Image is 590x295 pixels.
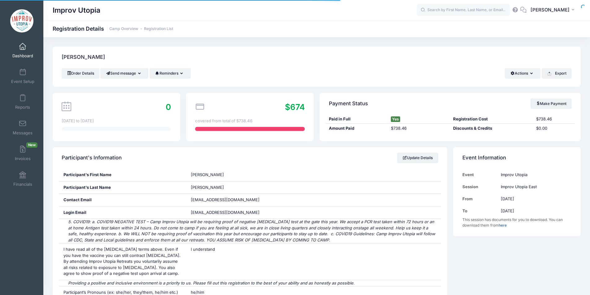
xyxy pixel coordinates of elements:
[62,49,105,66] h4: [PERSON_NAME]
[498,205,572,217] td: [DATE]
[8,40,37,61] a: Dashboard
[62,149,122,167] h4: Participant's Information
[326,116,388,122] div: Paid in Full
[191,247,215,252] span: I understand
[8,142,37,164] a: InvoicesNew
[498,181,572,193] td: Improv Utopia East
[498,169,572,181] td: Improv Utopia
[505,68,540,79] button: Actions
[195,118,304,124] div: covered from total of $738.46
[462,193,498,205] td: From
[191,197,260,202] span: [EMAIL_ADDRESS][DOMAIN_NAME]
[12,53,33,59] span: Dashboard
[498,193,572,205] td: [DATE]
[8,65,37,87] a: Event Setup
[62,68,99,79] a: Order Details
[531,98,572,109] a: Make Payment
[59,243,186,280] div: I have read all of the [MEDICAL_DATA] terms above. Even if you have the vaccine you can still con...
[329,95,368,112] h4: Payment Status
[26,142,37,148] span: New
[15,105,30,110] span: Reports
[13,130,33,136] span: Messages
[150,68,191,79] button: Reminders
[191,210,268,216] span: [EMAIL_ADDRESS][DOMAIN_NAME]
[533,116,575,122] div: $738.46
[527,3,581,17] button: [PERSON_NAME]
[144,27,173,31] a: Registration List
[462,181,498,193] td: Session
[59,194,186,206] div: Contact Email
[59,181,186,194] div: Participant's Last Name
[100,68,148,79] button: Send message
[531,7,570,13] span: [PERSON_NAME]
[191,290,204,295] span: he/him
[15,156,31,161] span: Invoices
[166,102,171,112] span: 0
[388,125,450,132] div: $738.46
[59,169,186,181] div: Participant's First Name
[462,149,506,167] h4: Event Information
[59,206,186,219] div: Login Email
[397,153,438,163] a: Update Details
[391,116,400,122] span: Yes
[462,169,498,181] td: Event
[10,9,33,33] img: Improv Utopia
[417,4,510,16] input: Search by First Name, Last Name, or Email...
[11,79,34,84] span: Event Setup
[59,280,441,286] div: Providing a positive and inclusive environment is a priority to us. Please fill out this registra...
[109,27,138,31] a: Camp Overview
[462,205,498,217] td: To
[450,125,533,132] div: Discounts & Credits
[462,217,572,228] div: This session has documents for you to download. You can download them from
[59,219,441,243] div: 5. COVID19: a. COVID19 NEGATIVE TEST – Camp Improv Utopia will be requiring proof of negative [ME...
[450,116,533,122] div: Registration Cost
[191,185,224,190] span: [PERSON_NAME]
[53,3,100,17] h1: Improv Utopia
[53,25,173,32] h1: Registration Details
[8,91,37,113] a: Reports
[8,168,37,190] a: Financials
[13,182,32,187] span: Financials
[62,118,171,124] div: [DATE] to [DATE]
[542,68,572,79] button: Export
[191,172,224,177] span: [PERSON_NAME]
[533,125,575,132] div: $0.00
[326,125,388,132] div: Amount Paid
[499,223,507,228] a: here
[285,102,305,112] span: $674
[8,117,37,138] a: Messages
